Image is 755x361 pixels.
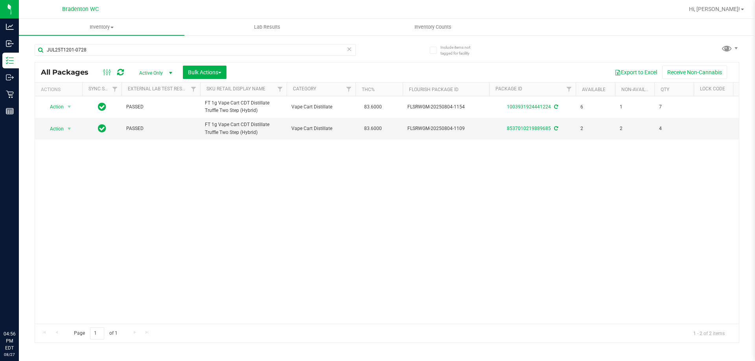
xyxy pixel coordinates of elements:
span: Action [43,101,64,112]
span: All Packages [41,68,96,77]
a: Sync Status [88,86,119,92]
span: 83.6000 [360,123,386,134]
a: 8537010219889685 [507,126,551,131]
button: Bulk Actions [183,66,226,79]
p: 08/27 [4,352,15,357]
span: FLSRWGM-20250804-1154 [407,103,484,111]
span: PASSED [126,103,195,111]
inline-svg: Inbound [6,40,14,48]
a: Filter [109,82,122,96]
a: Qty [661,87,669,92]
span: PASSED [126,125,195,132]
span: 7 [659,103,689,111]
span: Include items not tagged for facility [440,44,480,56]
a: THC% [362,87,375,92]
span: Clear [346,44,352,54]
button: Export to Excel [610,66,662,79]
input: Search Package ID, Item Name, SKU, Lot or Part Number... [35,44,356,56]
a: Filter [274,82,287,96]
inline-svg: Analytics [6,23,14,31]
a: Sku Retail Display Name [206,86,265,92]
a: 1003931924441224 [507,104,551,110]
span: 4 [659,125,689,132]
span: 2 [620,125,650,132]
input: 1 [90,327,104,339]
span: Sync from Compliance System [553,104,558,110]
inline-svg: Retail [6,90,14,98]
span: Vape Cart Distillate [291,125,351,132]
span: Vape Cart Distillate [291,103,351,111]
span: 83.6000 [360,101,386,113]
span: Inventory Counts [404,24,462,31]
inline-svg: Reports [6,107,14,115]
a: Available [582,87,606,92]
a: Filter [343,82,355,96]
span: Action [43,123,64,134]
inline-svg: Inventory [6,57,14,64]
p: 04:56 PM EDT [4,330,15,352]
span: Bulk Actions [188,69,221,75]
a: Inventory Counts [350,19,516,35]
span: Inventory [19,24,184,31]
a: Package ID [495,86,522,92]
span: Page of 1 [67,327,124,339]
a: Lock Code [700,86,725,92]
span: 1 - 2 of 2 items [687,327,731,339]
span: In Sync [98,123,106,134]
a: Filter [187,82,200,96]
span: Bradenton WC [62,6,99,13]
span: FT 1g Vape Cart CDT Distillate Truffle Two Step (Hybrid) [205,121,282,136]
a: Filter [563,82,576,96]
span: Hi, [PERSON_NAME]! [689,6,740,12]
span: 6 [580,103,610,111]
span: FLSRWGM-20250804-1109 [407,125,484,132]
a: Lab Results [184,19,350,35]
span: In Sync [98,101,106,112]
a: Category [293,86,316,92]
span: Lab Results [243,24,291,31]
a: Flourish Package ID [409,87,459,92]
span: 2 [580,125,610,132]
a: Non-Available [621,87,656,92]
iframe: Resource center [8,298,31,322]
button: Receive Non-Cannabis [662,66,727,79]
span: select [64,101,74,112]
span: 1 [620,103,650,111]
inline-svg: Outbound [6,73,14,81]
span: FT 1g Vape Cart CDT Distillate Truffle Two Step (Hybrid) [205,99,282,114]
span: select [64,123,74,134]
a: External Lab Test Result [128,86,190,92]
a: Inventory [19,19,184,35]
span: Sync from Compliance System [553,126,558,131]
div: Actions [41,87,79,92]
